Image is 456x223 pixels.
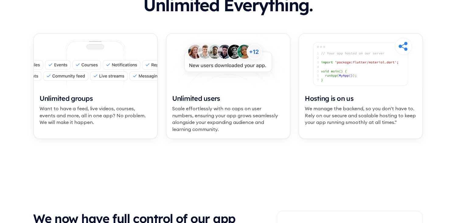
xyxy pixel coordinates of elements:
[305,94,416,103] div: Hosting is on us
[172,94,284,103] div: Unlimited users
[40,105,151,126] div: Want to have a feed, live videos, courses, events and more, all in one app? No problem. We will m...
[40,94,151,103] div: Unlimited groups
[172,105,284,133] div: Scale effortlessly with no caps on user numbers, ensuring your app grows seamlessly alongside you...
[305,105,416,126] div: We manage the backend, so you don't have to. Rely on our secure and scalable hosting to keep your...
